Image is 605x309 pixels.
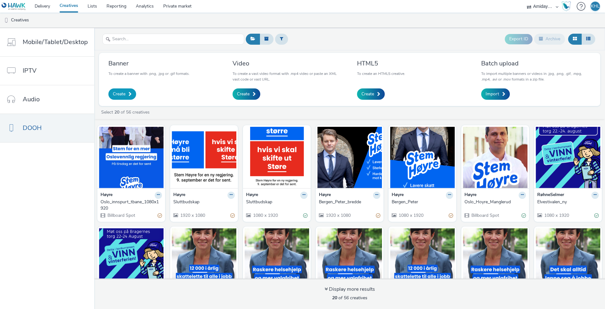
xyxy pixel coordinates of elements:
[464,192,476,199] strong: Høyre
[332,295,367,301] span: of 56 creatives
[233,59,342,68] h3: Video
[591,2,600,11] div: KHL
[113,91,125,97] span: Create
[319,192,331,199] strong: Høyre
[392,192,404,199] strong: Høyre
[521,212,526,219] div: Valid
[317,127,382,188] img: Bergen_Peter_bredde visual
[390,127,455,188] img: Bergen_Peter visual
[537,192,564,199] strong: RøhneSelmer
[114,109,119,115] strong: 20
[398,212,423,218] span: 1080 x 1920
[392,199,451,205] div: Bergen_Peter
[108,71,190,76] p: To create a banner with .png, .jpg or .gif formats.
[2,3,26,10] img: undefined Logo
[594,212,599,219] div: Valid
[233,88,260,100] a: Create
[252,212,278,218] span: 1080 x 1920
[534,34,565,44] button: Archive
[568,34,582,44] button: Grid
[173,199,232,205] div: Sluttbudskap
[246,199,305,205] div: Sluttbudskap
[23,37,88,47] span: Mobile/Tablet/Desktop
[99,127,164,188] img: Oslo_innspurt_tbane_1080x1920 visual
[376,212,380,219] div: Partially valid
[102,34,244,45] input: Search...
[537,199,596,205] div: Elvestivalen_ny
[317,228,382,289] img: cc_vinderen visual
[357,59,405,68] h3: HTML5
[246,192,258,199] strong: Høyre
[101,199,159,212] div: Oslo_innspurt_tbane_1080x1920
[233,71,342,82] p: To create a vast video format with .mp4 video or paste an XML vast code or vast URL.
[180,212,205,218] span: 1920 x 1080
[357,71,405,76] p: To create an HTML5 creative.
[237,91,250,97] span: Create
[230,212,235,219] div: Partially valid
[173,192,185,199] strong: Høyre
[23,66,37,75] span: IPTV
[481,71,591,82] p: To import multiple banners or videos in .jpg, .png, .gif, .mpg, .mp4, .avi or .mov formats in a z...
[464,199,523,205] div: Oslo_Hoyre_Manglerud
[108,88,136,100] a: Create
[172,228,236,289] img: Bryn visual
[23,123,42,132] span: DOOH
[449,212,453,219] div: Partially valid
[361,91,374,97] span: Create
[245,228,309,289] img: boler visual
[463,127,527,188] img: Oslo_Hoyre_Manglerud visual
[319,199,380,205] a: Bergen_Peter_bredde
[581,34,595,44] button: Table
[536,127,600,188] img: Elvestivalen_ny visual
[245,127,309,188] img: Sluttbudskap visual
[158,212,162,219] div: Partially valid
[101,109,152,115] a: Select of 56 creatives
[390,228,455,289] img: grorud_sandaker visual
[471,212,499,218] span: Billboard Spot
[173,199,235,205] a: Sluttbudskap
[392,199,453,205] a: Bergen_Peter
[3,17,9,24] img: dooh
[537,199,599,205] a: Elvestivalen_ny
[325,212,351,218] span: 1920 x 1080
[325,286,375,293] div: Display more results
[505,34,533,44] button: Export ID
[107,212,135,218] span: Billboard Spot
[101,199,162,212] a: Oslo_innspurt_tbane_1080x1920
[319,199,378,205] div: Bergen_Peter_bredde
[463,228,527,289] img: Lambertseter_mortensrud visual
[481,88,510,100] a: Import
[172,127,236,188] img: Sluttbudskap visual
[562,1,571,11] img: Hawk Academy
[544,212,569,218] span: 1080 x 1920
[464,199,526,205] a: Oslo_Hoyre_Manglerud
[357,88,385,100] a: Create
[536,228,600,289] img: Linderud_Tveita visual
[23,95,40,104] span: Audio
[486,91,499,97] span: Import
[99,228,164,289] img: Elvefestivalen visual
[481,59,591,68] h3: Batch upload
[303,212,308,219] div: Valid
[101,192,112,199] strong: Høyre
[246,199,308,205] a: Sluttbudskap
[332,295,337,301] strong: 20
[108,59,190,68] h3: Banner
[562,1,573,11] a: Hawk Academy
